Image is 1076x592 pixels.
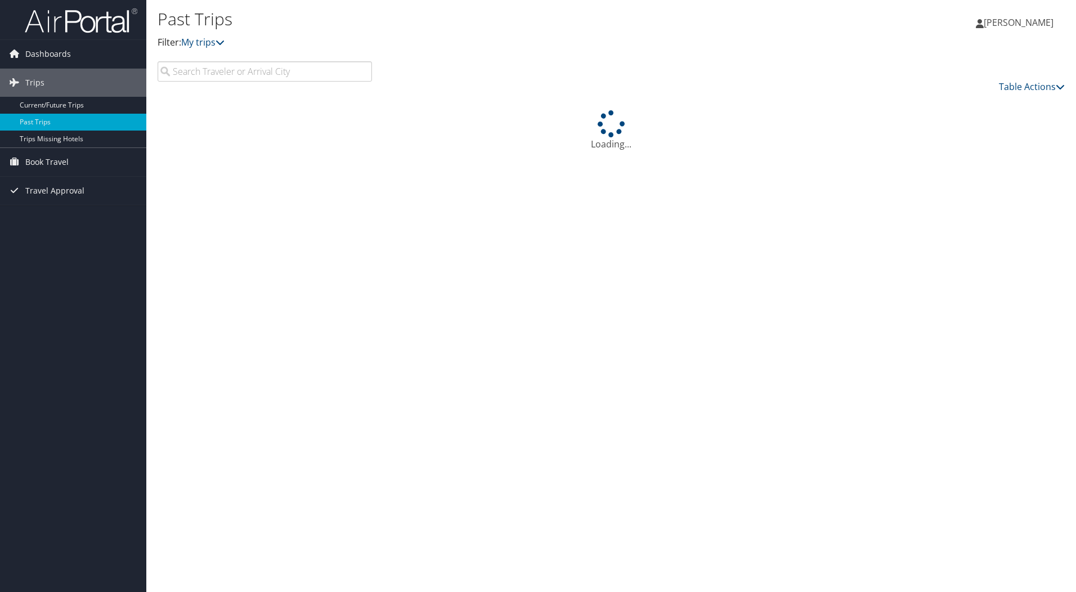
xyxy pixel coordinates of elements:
a: [PERSON_NAME] [976,6,1065,39]
span: [PERSON_NAME] [984,16,1053,29]
a: My trips [181,36,225,48]
span: Trips [25,69,44,97]
input: Search Traveler or Arrival City [158,61,372,82]
span: Travel Approval [25,177,84,205]
span: Book Travel [25,148,69,176]
a: Table Actions [999,80,1065,93]
p: Filter: [158,35,763,50]
span: Dashboards [25,40,71,68]
h1: Past Trips [158,7,763,31]
div: Loading... [158,110,1065,151]
img: airportal-logo.png [25,7,137,34]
